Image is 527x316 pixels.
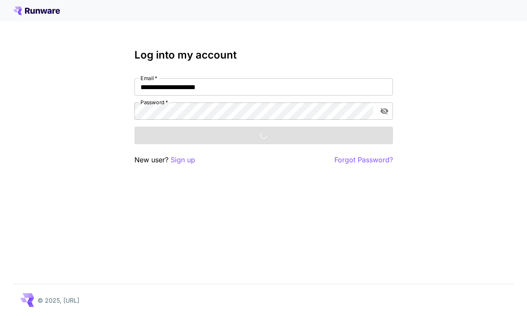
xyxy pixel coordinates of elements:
[140,74,157,82] label: Email
[37,296,79,305] p: © 2025, [URL]
[377,103,392,119] button: toggle password visibility
[134,49,393,61] h3: Log into my account
[134,155,195,165] p: New user?
[171,155,195,165] button: Sign up
[140,99,168,106] label: Password
[334,155,393,165] button: Forgot Password?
